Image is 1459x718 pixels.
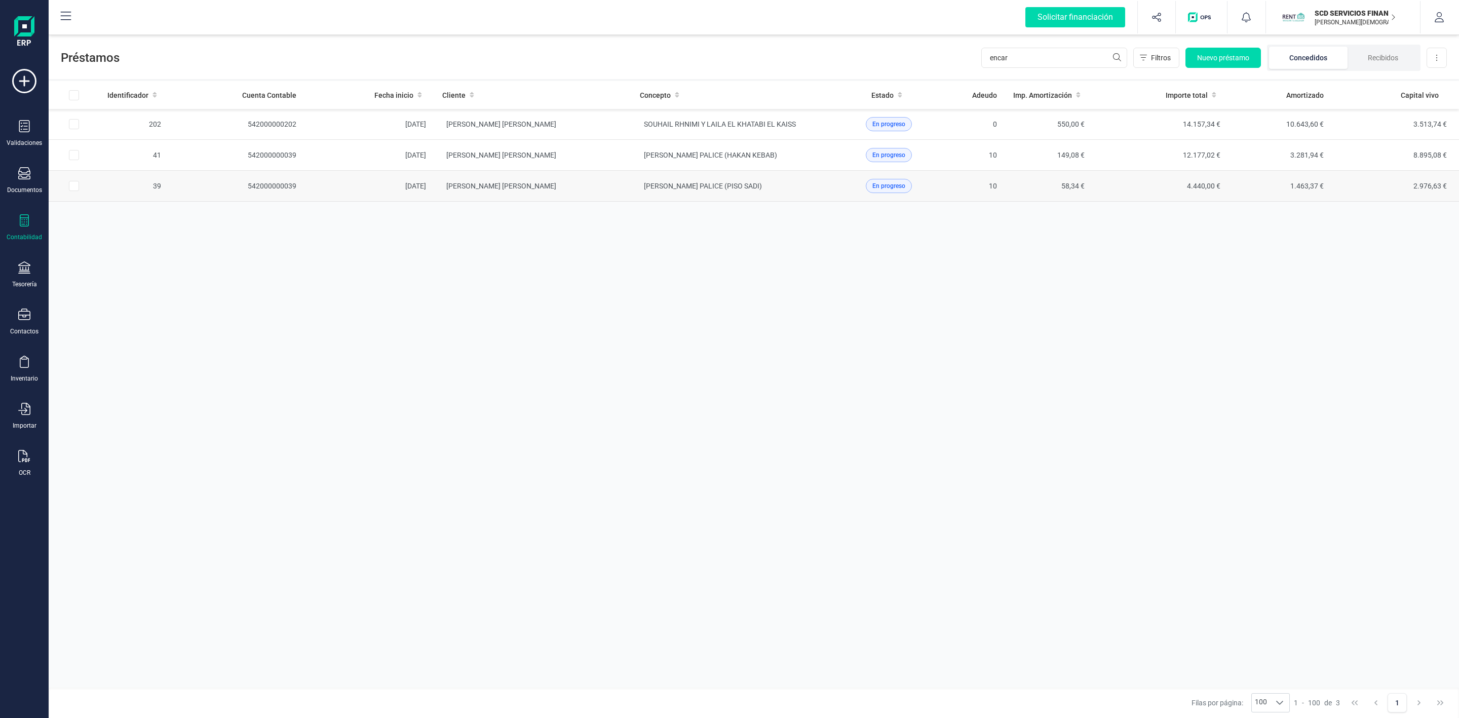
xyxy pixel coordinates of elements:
button: SCSCD SERVICIOS FINANCIEROS SL[PERSON_NAME][DEMOGRAPHIC_DATA][DEMOGRAPHIC_DATA] [1278,1,1408,33]
div: Row Selected 847875dd-b4e8-48ec-abb0-ee8c22771c89 [69,150,79,160]
span: Concepto [640,90,671,100]
span: Estado [871,90,894,100]
span: Cliente [442,90,466,100]
span: Capital vivo [1401,90,1439,100]
td: [DATE] [304,171,435,202]
span: [PERSON_NAME] [PERSON_NAME] [446,151,556,159]
span: Adeudo [972,90,997,100]
div: - [1294,698,1340,708]
li: Recibidos [1348,47,1418,69]
span: [PERSON_NAME] [PERSON_NAME] [446,182,556,190]
p: SCD SERVICIOS FINANCIEROS SL [1315,8,1396,18]
span: Importe total [1166,90,1208,100]
button: Next Page [1409,693,1429,712]
td: 12.177,02 € [1093,140,1228,171]
span: [PERSON_NAME] PALICE (HAKAN KEBAB) [644,151,777,159]
img: Logo de OPS [1188,12,1215,22]
button: Solicitar financiación [1013,1,1137,33]
span: Fecha inicio [374,90,413,100]
span: Imp. Amortización [1013,90,1072,100]
span: Cuenta Contable [242,90,296,100]
td: 149,08 € [1005,140,1093,171]
div: Tesorería [12,280,37,288]
td: 542000000039 [169,171,304,202]
div: Contactos [10,327,39,335]
span: Identificador [107,90,148,100]
td: 39 [99,171,169,202]
button: Logo de OPS [1182,1,1221,33]
input: Buscar... [981,48,1127,68]
td: 14.157,34 € [1093,109,1228,140]
span: SOUHAIL RHNIMI Y LAILA EL KHATABI EL KAISS [644,120,796,128]
span: [PERSON_NAME] [PERSON_NAME] [446,120,556,128]
td: 58,34 € [1005,171,1093,202]
span: Filtros [1151,53,1171,63]
td: 10 [949,140,1005,171]
img: SC [1282,6,1304,28]
td: 4.440,00 € [1093,171,1228,202]
button: First Page [1345,693,1364,712]
span: 1 [1294,698,1298,708]
li: Concedidos [1269,47,1348,69]
td: 2.976,63 € [1332,171,1459,202]
span: En progreso [872,181,905,191]
td: 3.281,94 € [1228,140,1331,171]
div: Row Selected ca3a8111-ea1c-41dd-b1ef-aeede10f2012 [69,181,79,191]
td: 542000000039 [169,140,304,171]
td: 10.643,60 € [1228,109,1331,140]
p: [PERSON_NAME][DEMOGRAPHIC_DATA][DEMOGRAPHIC_DATA] [1315,18,1396,26]
img: Logo Finanedi [14,16,34,49]
div: Row Selected 89963d74-ee37-4233-8e8a-e754eda1af6b [69,119,79,129]
span: de [1324,698,1332,708]
td: [DATE] [304,109,435,140]
span: [PERSON_NAME] PALICE (PISO SADI) [644,182,762,190]
td: 8.895,08 € [1332,140,1459,171]
button: Last Page [1431,693,1450,712]
button: Page 1 [1388,693,1407,712]
span: Nuevo préstamo [1197,53,1249,63]
div: Validaciones [7,139,42,147]
span: 100 [1308,698,1320,708]
button: Filtros [1133,48,1179,68]
td: [DATE] [304,140,435,171]
div: Solicitar financiación [1025,7,1125,27]
td: 202 [99,109,169,140]
td: 1.463,37 € [1228,171,1331,202]
button: Nuevo préstamo [1185,48,1261,68]
button: Previous Page [1366,693,1386,712]
span: 3 [1336,698,1340,708]
div: Inventario [11,374,38,383]
td: 542000000202 [169,109,304,140]
td: 10 [949,171,1005,202]
span: 100 [1252,694,1270,712]
td: 0 [949,109,1005,140]
div: Contabilidad [7,233,42,241]
td: 41 [99,140,169,171]
div: All items unselected [69,90,79,100]
td: 3.513,74 € [1332,109,1459,140]
div: Documentos [7,186,42,194]
div: Importar [13,422,36,430]
span: En progreso [872,150,905,160]
div: Filas por página: [1192,693,1290,712]
span: En progreso [872,120,905,129]
div: OCR [19,469,30,477]
span: Amortizado [1286,90,1324,100]
td: 550,00 € [1005,109,1093,140]
span: Préstamos [61,50,981,66]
